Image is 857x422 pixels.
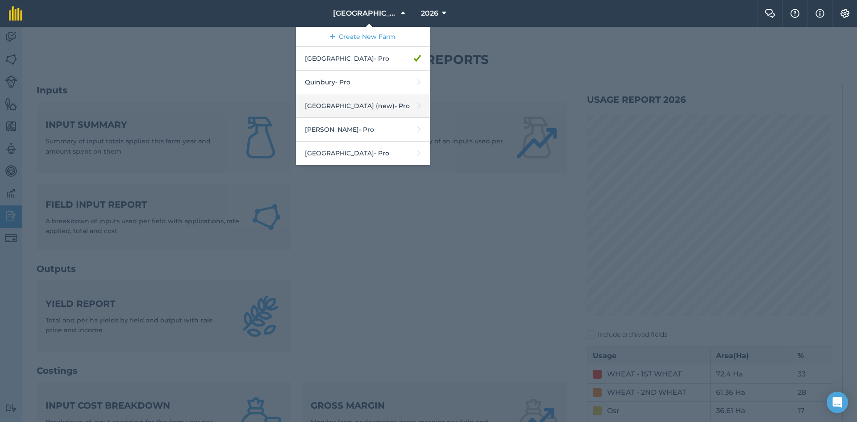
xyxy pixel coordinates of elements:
[9,6,22,21] img: fieldmargin Logo
[296,142,430,165] a: [GEOGRAPHIC_DATA]- Pro
[296,118,430,142] a: [PERSON_NAME]- Pro
[296,47,430,71] a: [GEOGRAPHIC_DATA]- Pro
[296,71,430,94] a: Quinbury- Pro
[333,8,397,19] span: [GEOGRAPHIC_DATA]
[827,392,848,413] div: Open Intercom Messenger
[765,9,775,18] img: Two speech bubbles overlapping with the left bubble in the forefront
[421,8,438,19] span: 2026
[296,94,430,118] a: [GEOGRAPHIC_DATA] (new)- Pro
[790,9,800,18] img: A question mark icon
[296,27,430,47] a: Create New Farm
[815,8,824,19] img: svg+xml;base64,PHN2ZyB4bWxucz0iaHR0cDovL3d3dy53My5vcmcvMjAwMC9zdmciIHdpZHRoPSIxNyIgaGVpZ2h0PSIxNy...
[840,9,850,18] img: A cog icon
